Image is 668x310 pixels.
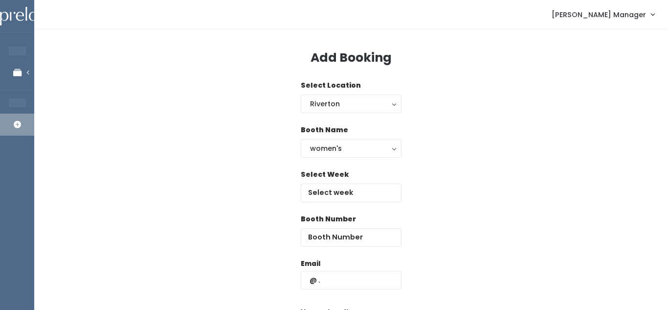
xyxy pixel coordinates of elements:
[301,80,361,91] label: Select Location
[310,98,392,109] div: Riverton
[542,4,664,25] a: [PERSON_NAME] Manager
[301,139,401,158] button: women's
[301,259,320,269] label: Email
[552,9,646,20] span: [PERSON_NAME] Manager
[310,143,392,154] div: women's
[301,214,356,224] label: Booth Number
[301,271,401,289] input: @ .
[301,228,401,247] input: Booth Number
[301,184,401,202] input: Select week
[301,95,401,113] button: Riverton
[301,169,349,180] label: Select Week
[311,51,392,65] h3: Add Booking
[301,125,348,135] label: Booth Name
